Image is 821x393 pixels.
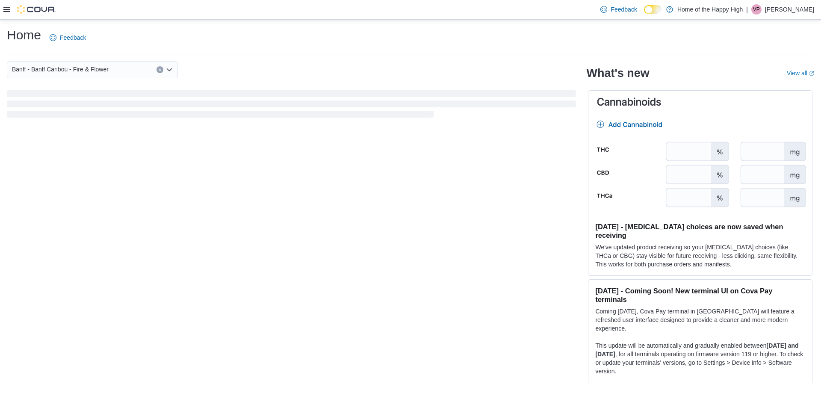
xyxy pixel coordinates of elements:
[595,222,805,239] h3: [DATE] - [MEDICAL_DATA] choices are now saved when receiving
[595,342,798,358] strong: [DATE] and [DATE]
[157,66,163,73] button: Clear input
[765,4,814,15] p: [PERSON_NAME]
[586,66,649,80] h2: What's new
[597,1,640,18] a: Feedback
[611,5,637,14] span: Feedback
[595,243,805,269] p: We've updated product receiving so your [MEDICAL_DATA] choices (like THCa or CBG) stay visible fo...
[644,14,644,15] span: Dark Mode
[595,341,805,375] p: This update will be automatically and gradually enabled between , for all terminals operating on ...
[746,4,748,15] p: |
[17,5,56,14] img: Cova
[751,4,762,15] div: Vijit Ponnaiya
[46,29,89,46] a: Feedback
[677,4,743,15] p: Home of the Happy High
[60,33,86,42] span: Feedback
[809,71,814,76] svg: External link
[7,92,576,119] span: Loading
[644,5,662,14] input: Dark Mode
[753,4,760,15] span: VP
[787,70,814,77] a: View allExternal link
[12,64,109,74] span: Banff - Banff Caribou - Fire & Flower
[595,307,805,333] p: Coming [DATE], Cova Pay terminal in [GEOGRAPHIC_DATA] will feature a refreshed user interface des...
[595,287,805,304] h3: [DATE] - Coming Soon! New terminal UI on Cova Pay terminals
[166,66,173,73] button: Open list of options
[7,27,41,44] h1: Home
